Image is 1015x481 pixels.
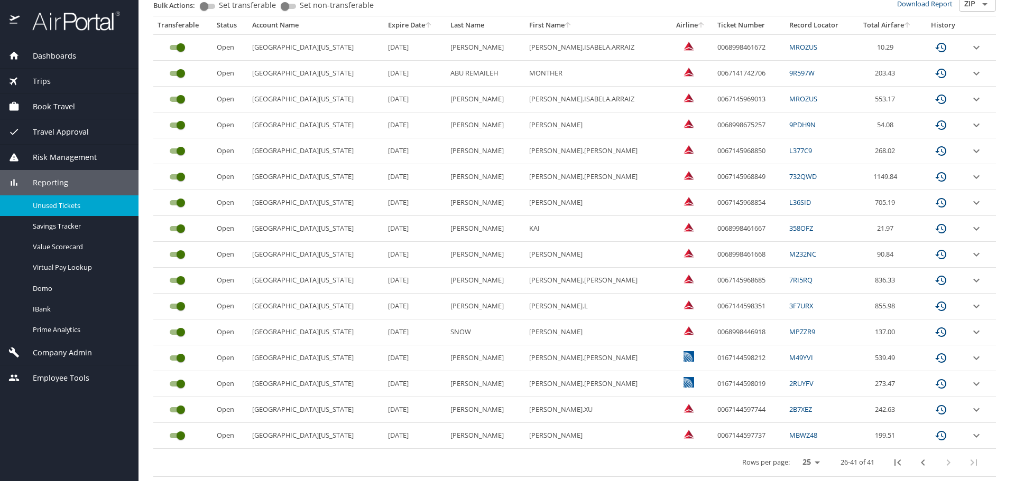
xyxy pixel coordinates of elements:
td: 90.84 [854,242,921,268]
td: 0167144598212 [713,345,785,371]
td: [DATE] [384,190,447,216]
img: United Airlines [684,377,694,388]
a: MPZZR9 [789,327,815,336]
button: expand row [970,326,983,338]
td: 0068998675257 [713,112,785,138]
img: United Airlines [684,351,694,362]
td: [DATE] [384,34,447,60]
img: airportal-logo.png [21,11,120,31]
td: [PERSON_NAME] [446,34,524,60]
td: [GEOGRAPHIC_DATA][US_STATE] [248,216,383,242]
td: [PERSON_NAME] [446,268,524,294]
button: sort [425,22,432,29]
td: Open [213,164,248,190]
th: First Name [525,16,669,34]
td: [DATE] [384,268,447,294]
td: [PERSON_NAME].[PERSON_NAME] [525,164,669,190]
a: MBWZ48 [789,430,817,440]
td: 0068998461668 [713,242,785,268]
span: IBank [33,304,126,314]
img: Delta Airlines [684,222,694,232]
img: Delta Airlines [684,170,694,181]
button: expand row [970,222,983,235]
th: Account Name [248,16,383,34]
td: [DATE] [384,216,447,242]
td: [GEOGRAPHIC_DATA][US_STATE] [248,345,383,371]
span: Unused Tickets [33,201,126,211]
a: 358OFZ [789,223,813,233]
td: 0067144598351 [713,294,785,319]
button: expand row [970,93,983,106]
img: Delta Airlines [684,92,694,103]
td: 0068998461672 [713,34,785,60]
a: L377C9 [789,146,812,155]
a: MROZUS [789,42,817,52]
span: Dashboards [20,50,76,62]
p: 26-41 of 41 [841,459,874,466]
td: [DATE] [384,294,447,319]
button: sort [698,22,705,29]
td: 10.29 [854,34,921,60]
span: Set non-transferable [300,2,374,9]
span: Domo [33,284,126,294]
td: [DATE] [384,423,447,449]
td: [GEOGRAPHIC_DATA][US_STATE] [248,242,383,268]
button: sort [565,22,572,29]
img: Delta Airlines [684,196,694,206]
td: [PERSON_NAME].[PERSON_NAME] [525,345,669,371]
img: icon-airportal.png [10,11,21,31]
td: [PERSON_NAME] [525,242,669,268]
img: Delta Airlines [684,41,694,51]
td: Open [213,87,248,112]
button: expand row [970,41,983,54]
button: expand row [970,67,983,80]
button: expand row [970,196,983,209]
div: Transferable [158,21,208,30]
td: [PERSON_NAME] [446,242,524,268]
td: [PERSON_NAME] [525,190,669,216]
td: 268.02 [854,138,921,164]
span: Set transferable [219,2,276,9]
td: [DATE] [384,164,447,190]
td: Open [213,319,248,345]
span: Company Admin [20,347,92,359]
td: [PERSON_NAME].ISABELA.ARRAIZ [525,87,669,112]
button: previous page [910,450,936,475]
td: Open [213,397,248,423]
td: ABU REMAILEH [446,61,524,87]
a: 2RUYFV [789,379,814,388]
a: 9R597W [789,68,815,78]
td: [DATE] [384,242,447,268]
td: [PERSON_NAME] [446,216,524,242]
td: Open [213,112,248,138]
td: Open [213,423,248,449]
span: Trips [20,76,51,87]
td: 539.49 [854,345,921,371]
button: expand row [970,171,983,183]
td: [GEOGRAPHIC_DATA][US_STATE] [248,61,383,87]
a: 3F7URX [789,301,813,310]
button: sort [904,22,911,29]
td: 0067141742706 [713,61,785,87]
td: [PERSON_NAME].ISABELA.ARRAIZ [525,34,669,60]
td: MONTHER [525,61,669,87]
a: L36SID [789,197,811,207]
img: Delta Airlines [684,273,694,284]
td: Open [213,216,248,242]
span: Prime Analytics [33,325,126,335]
th: History [921,16,966,34]
a: M232NC [789,249,816,259]
td: 199.51 [854,423,921,449]
button: expand row [970,403,983,416]
td: 0068998461667 [713,216,785,242]
td: [DATE] [384,345,447,371]
td: 0167144598019 [713,371,785,397]
td: 0067144597737 [713,423,785,449]
select: rows per page [794,454,824,470]
button: expand row [970,274,983,287]
th: Expire Date [384,16,447,34]
td: [PERSON_NAME].XU [525,397,669,423]
th: Ticket Number [713,16,785,34]
td: 242.63 [854,397,921,423]
td: Open [213,242,248,268]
